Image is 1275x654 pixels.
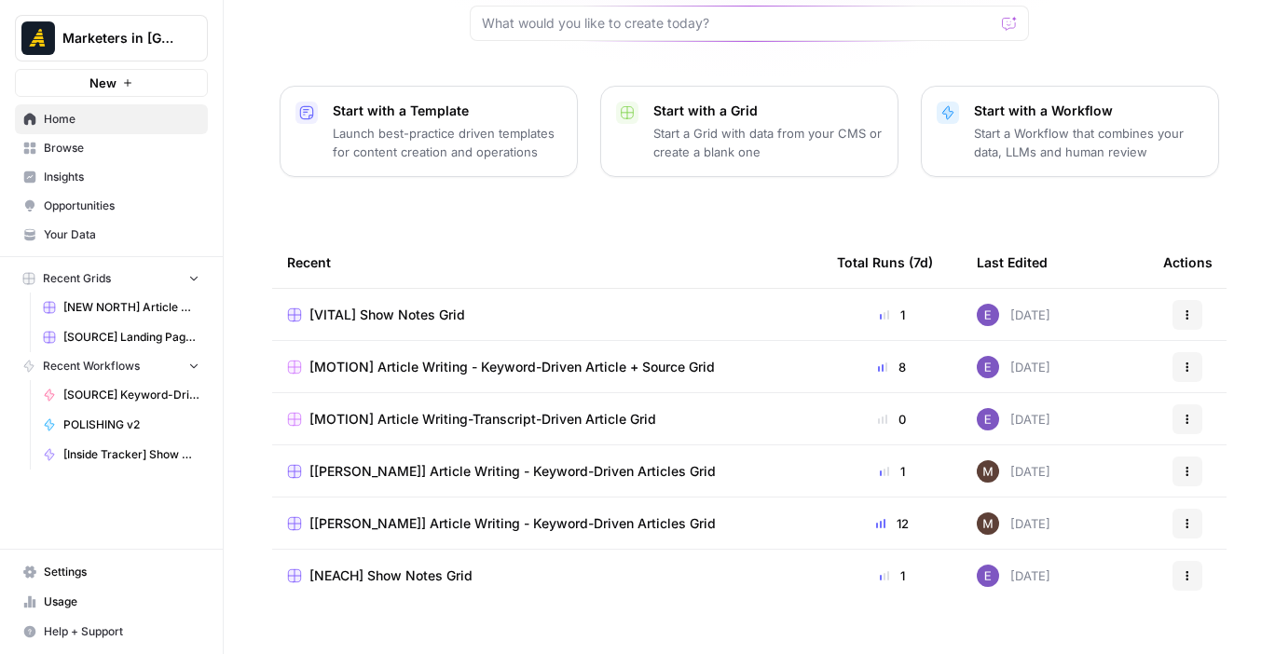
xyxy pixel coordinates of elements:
[287,514,807,533] a: [[PERSON_NAME]] Article Writing - Keyword-Driven Articles Grid
[333,124,562,161] p: Launch best-practice driven templates for content creation and operations
[63,387,199,403] span: [SOURCE] Keyword-Driven Article: Feedback & Polishing
[15,220,208,250] a: Your Data
[280,86,578,177] button: Start with a TemplateLaunch best-practice driven templates for content creation and operations
[63,416,199,433] span: POLISHING v2
[21,21,55,55] img: Marketers in Demand Logo
[287,358,807,376] a: [MOTION] Article Writing - Keyword-Driven Article + Source Grid
[44,593,199,610] span: Usage
[653,124,883,161] p: Start a Grid with data from your CMS or create a blank one
[44,140,199,157] span: Browse
[43,358,140,375] span: Recent Workflows
[15,69,208,97] button: New
[977,408,1050,430] div: [DATE]
[1163,237,1213,288] div: Actions
[309,306,465,324] span: [VITAL] Show Notes Grid
[974,102,1203,120] p: Start with a Workflow
[15,191,208,221] a: Opportunities
[977,304,999,326] img: fgkld43o89z7d2dcu0r80zen0lng
[34,293,208,322] a: [NEW NORTH] Article Writing - Keyword Driven Articles Grid
[977,565,1050,587] div: [DATE]
[309,410,656,429] span: [MOTION] Article Writing-Transcript-Driven Article Grid
[63,329,199,346] span: [SOURCE] Landing Page Generation Grid
[44,564,199,580] span: Settings
[837,566,947,585] div: 1
[15,352,208,380] button: Recent Workflows
[287,237,807,288] div: Recent
[34,380,208,410] a: [SOURCE] Keyword-Driven Article: Feedback & Polishing
[287,410,807,429] a: [MOTION] Article Writing-Transcript-Driven Article Grid
[44,111,199,128] span: Home
[287,462,807,481] a: [[PERSON_NAME]] Article Writing - Keyword-Driven Articles Grid
[977,408,999,430] img: fgkld43o89z7d2dcu0r80zen0lng
[44,623,199,640] span: Help + Support
[977,237,1048,288] div: Last Edited
[482,14,994,33] input: What would you like to create today?
[309,462,716,481] span: [[PERSON_NAME]] Article Writing - Keyword-Driven Articles Grid
[977,460,999,483] img: 7c4big0210hi1z6bkblgik9ao0v5
[977,565,999,587] img: fgkld43o89z7d2dcu0r80zen0lng
[309,514,716,533] span: [[PERSON_NAME]] Article Writing - Keyword-Driven Articles Grid
[15,557,208,587] a: Settings
[44,169,199,185] span: Insights
[62,29,175,48] span: Marketers in [GEOGRAPHIC_DATA]
[974,124,1203,161] p: Start a Workflow that combines your data, LLMs and human review
[15,617,208,647] button: Help + Support
[653,102,883,120] p: Start with a Grid
[287,566,807,585] a: [NEACH] Show Notes Grid
[34,410,208,440] a: POLISHING v2
[34,440,208,470] a: [Inside Tracker] Show Notes
[15,104,208,134] a: Home
[34,322,208,352] a: [SOURCE] Landing Page Generation Grid
[977,304,1050,326] div: [DATE]
[600,86,898,177] button: Start with a GridStart a Grid with data from your CMS or create a blank one
[309,358,715,376] span: [MOTION] Article Writing - Keyword-Driven Article + Source Grid
[309,566,473,585] span: [NEACH] Show Notes Grid
[15,15,208,61] button: Workspace: Marketers in Demand
[977,512,1050,535] div: [DATE]
[15,265,208,293] button: Recent Grids
[287,306,807,324] a: [VITAL] Show Notes Grid
[15,162,208,192] a: Insights
[837,306,947,324] div: 1
[333,102,562,120] p: Start with a Template
[977,460,1050,483] div: [DATE]
[921,86,1219,177] button: Start with a WorkflowStart a Workflow that combines your data, LLMs and human review
[44,226,199,243] span: Your Data
[837,462,947,481] div: 1
[837,358,947,376] div: 8
[63,446,199,463] span: [Inside Tracker] Show Notes
[43,270,111,287] span: Recent Grids
[837,237,933,288] div: Total Runs (7d)
[837,410,947,429] div: 0
[63,299,199,316] span: [NEW NORTH] Article Writing - Keyword Driven Articles Grid
[837,514,947,533] div: 12
[44,198,199,214] span: Opportunities
[89,74,117,92] span: New
[977,356,999,378] img: fgkld43o89z7d2dcu0r80zen0lng
[977,356,1050,378] div: [DATE]
[15,587,208,617] a: Usage
[977,512,999,535] img: 7c4big0210hi1z6bkblgik9ao0v5
[15,133,208,163] a: Browse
